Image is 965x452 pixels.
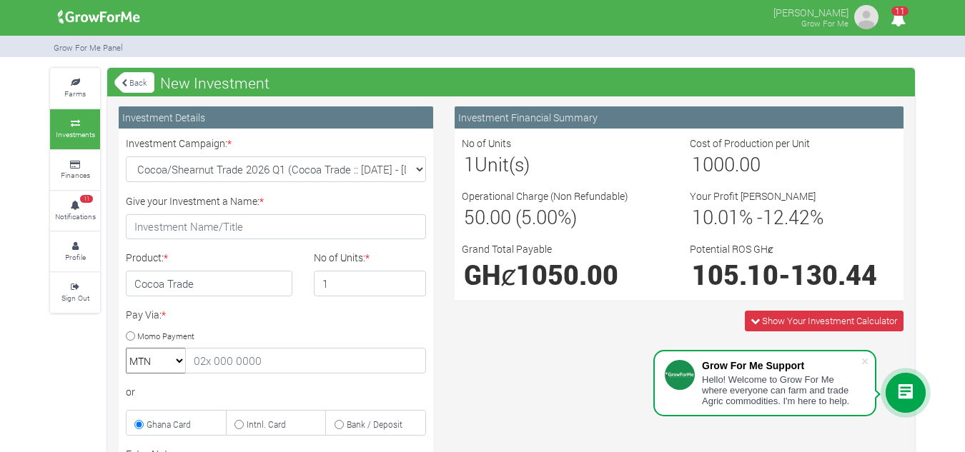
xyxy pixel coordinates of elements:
[247,418,286,430] small: Intnl. Card
[702,360,861,371] div: Grow For Me Support
[61,293,89,303] small: Sign Out
[762,314,897,327] span: Show Your Investment Calculator
[852,3,881,31] img: growforme image
[137,330,194,341] small: Momo Payment
[80,195,93,204] span: 11
[50,109,100,149] a: Investments
[126,271,292,296] h4: Cocoa Trade
[50,69,100,108] a: Farms
[692,257,778,292] span: 105.10
[791,257,877,292] span: 130.44
[347,418,402,430] small: Bank / Deposit
[702,374,861,406] div: Hello! Welcome to Grow For Me where everyone can farm and trade Agric commodities. I'm here to help.
[884,14,912,27] a: 11
[690,241,773,256] label: Potential ROS GHȼ
[61,170,90,180] small: Finances
[690,136,810,151] label: Cost of Production per Unit
[314,250,370,265] label: No of Units:
[65,252,86,262] small: Profile
[64,89,86,99] small: Farms
[516,257,618,292] span: 1050.00
[234,420,244,429] input: Intnl. Card
[464,153,666,176] h3: Unit(s)
[50,191,100,231] a: 11 Notifications
[464,258,666,291] h1: GHȼ
[692,258,894,291] h1: -
[53,3,145,31] img: growforme image
[185,348,426,373] input: 02x 000 0000
[462,189,628,204] label: Operational Charge (Non Refundable)
[690,189,816,204] label: Your Profit [PERSON_NAME]
[126,214,426,240] input: Investment Name/Title
[692,206,894,228] h3: % - %
[801,18,848,29] small: Grow For Me
[455,106,904,129] div: Investment Financial Summary
[692,151,761,176] span: 1000.00
[114,71,154,94] a: Back
[126,307,166,322] label: Pay Via:
[157,69,273,97] span: New Investment
[773,3,848,20] p: [PERSON_NAME]
[126,136,232,151] label: Investment Campaign:
[884,3,912,35] i: Notifications
[464,204,577,229] span: 50.00 (5.00%)
[119,106,433,129] div: Investment Details
[462,136,511,151] label: No of Units
[891,6,909,16] span: 11
[50,232,100,271] a: Profile
[464,151,475,176] span: 1
[126,250,168,265] label: Product:
[126,194,264,209] label: Give your Investment a Name:
[763,204,810,229] span: 12.42
[126,384,426,399] div: or
[126,331,135,341] input: Momo Payment
[50,273,100,312] a: Sign Out
[56,129,95,139] small: Investments
[462,241,552,256] label: Grand Total Payable
[50,151,100,190] a: Finances
[134,420,144,429] input: Ghana Card
[335,420,344,429] input: Bank / Deposit
[147,418,191,430] small: Ghana Card
[55,211,96,221] small: Notifications
[692,204,739,229] span: 10.01
[54,42,123,53] small: Grow For Me Panel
